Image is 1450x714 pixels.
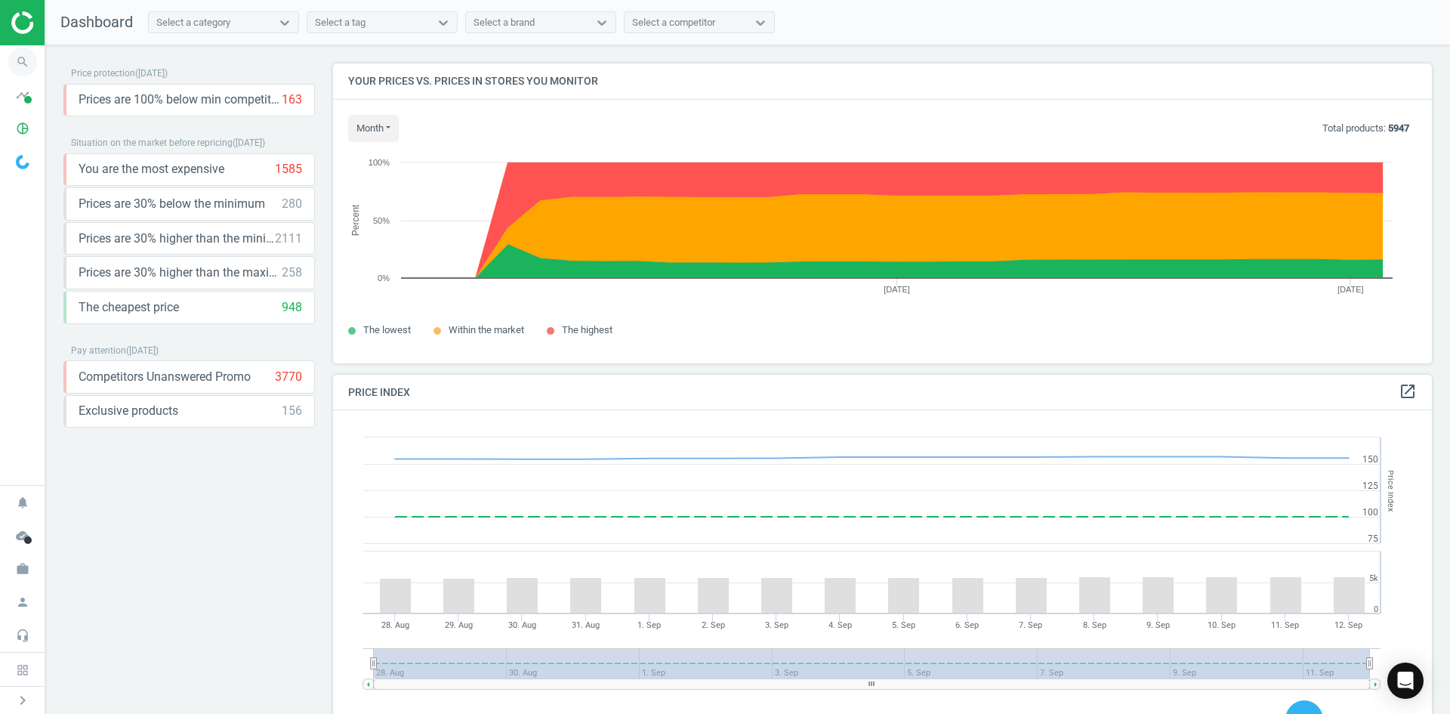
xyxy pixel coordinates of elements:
tspan: [DATE] [884,285,910,294]
tspan: 30. Aug [508,620,536,630]
span: ( [DATE] ) [126,345,159,356]
div: Select a brand [474,16,535,29]
div: 1585 [275,161,302,178]
tspan: 10. Sep [1208,620,1236,630]
tspan: 28. Aug [381,620,409,630]
span: The cheapest price [79,299,179,316]
button: month [348,115,399,142]
span: Dashboard [60,13,133,31]
button: chevron_right [4,691,42,710]
tspan: Percent [350,204,361,236]
i: chevron_right [14,691,32,709]
text: 125 [1362,481,1378,491]
span: ( [DATE] ) [233,138,265,148]
text: 5k [1369,573,1378,583]
span: Price protection [71,68,135,79]
tspan: 2. Sep [702,620,725,630]
tspan: 1. Sep [637,620,661,630]
span: The highest [562,324,612,335]
text: 150 [1362,454,1378,465]
span: ( [DATE] ) [135,68,168,79]
tspan: 4. Sep [828,620,852,630]
tspan: 6. Sep [955,620,979,630]
span: Pay attention [71,345,126,356]
b: 5947 [1388,122,1409,134]
tspan: Price Index [1386,470,1396,512]
div: 2111 [275,230,302,247]
tspan: 5. Sep [892,620,915,630]
span: Prices are 100% below min competitor [79,91,282,108]
div: 280 [282,196,302,212]
span: Prices are 30% higher than the maximal [79,264,282,281]
span: Prices are 30% below the minimum [79,196,265,212]
text: 100% [369,158,390,167]
span: You are the most expensive [79,161,224,178]
tspan: [DATE] [1337,285,1364,294]
i: notifications [8,488,37,517]
span: The lowest [363,324,411,335]
div: Select a tag [315,16,366,29]
tspan: 31. Aug [572,620,600,630]
i: pie_chart_outlined [8,114,37,143]
tspan: 8. Sep [1083,620,1106,630]
text: 100 [1362,507,1378,518]
img: wGWNvw8QSZomAAAAABJRU5ErkJggg== [16,155,29,169]
div: 156 [282,403,302,419]
i: headset_mic [8,621,37,650]
span: Within the market [449,324,524,335]
span: Prices are 30% higher than the minimum [79,230,275,247]
i: timeline [8,81,37,110]
img: ajHJNr6hYgQAAAAASUVORK5CYII= [11,11,119,34]
span: Competitors Unanswered Promo [79,369,251,385]
div: 3770 [275,369,302,385]
div: Open Intercom Messenger [1387,663,1424,699]
div: Select a competitor [632,16,715,29]
h4: Your prices vs. prices in stores you monitor [333,63,1432,99]
i: cloud_done [8,521,37,550]
div: 163 [282,91,302,108]
text: 0% [378,274,390,283]
i: person [8,588,37,617]
i: search [8,48,37,76]
p: Total products: [1322,122,1409,135]
span: Situation on the market before repricing [71,138,233,148]
text: 75 [1368,533,1378,544]
h4: Price Index [333,375,1432,410]
text: 50% [373,216,390,225]
text: 0 [1374,604,1378,614]
tspan: 29. Aug [445,620,473,630]
i: open_in_new [1399,382,1417,400]
tspan: 9. Sep [1146,620,1170,630]
div: Select a category [156,16,230,29]
tspan: 7. Sep [1019,620,1042,630]
tspan: 11. Sep [1271,620,1299,630]
tspan: 3. Sep [765,620,788,630]
a: open_in_new [1399,382,1417,402]
tspan: 12. Sep [1334,620,1362,630]
div: 948 [282,299,302,316]
span: Exclusive products [79,403,178,419]
i: work [8,555,37,583]
div: 258 [282,264,302,281]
